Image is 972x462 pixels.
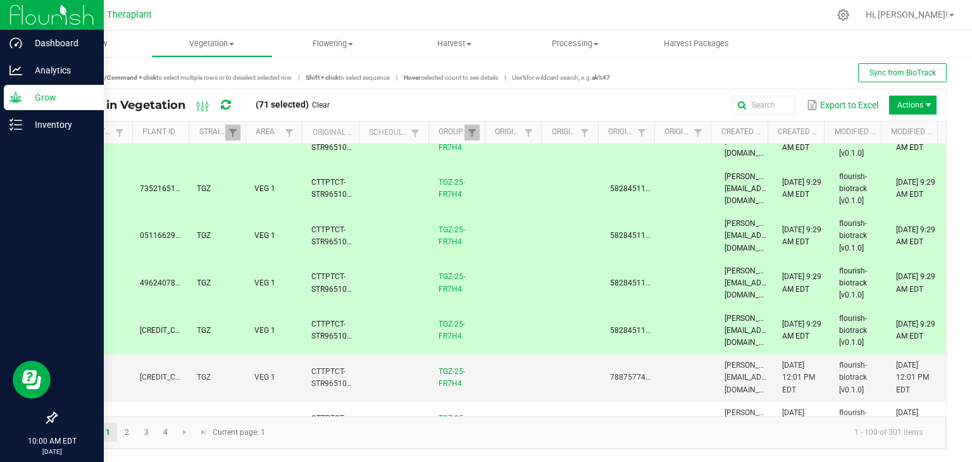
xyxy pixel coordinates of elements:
span: CTTPTCT-STR965100000001 [311,367,378,388]
a: Page 4 [156,423,175,442]
span: [PERSON_NAME][EMAIL_ADDRESS][DOMAIN_NAME] [725,361,786,394]
span: [CREDIT_CARD_NUMBER] [140,326,225,335]
span: [PERSON_NAME][EMAIL_ADDRESS][DOMAIN_NAME] [725,408,786,441]
button: Sync from BioTrack [858,63,947,82]
a: Go to the last page [194,423,213,442]
span: to select multiple rows or to deselect selected row [94,74,292,81]
th: Scheduled [359,122,428,144]
p: Inventory [22,117,98,132]
strong: % [522,74,526,81]
span: [DATE] 9:29 AM EDT [782,320,821,340]
a: Created BySortable [721,127,763,137]
div: Plants in Vegetation [66,94,339,116]
input: Search [732,96,795,115]
a: TGZ-25-FR7H4 [439,178,465,199]
span: 0511662967380925 [140,231,211,240]
a: Modified DateSortable [891,127,933,137]
span: [DATE] 9:29 AM EDT [782,178,821,199]
a: Filter [690,125,706,140]
inline-svg: Inventory [9,118,22,131]
span: 5828451155317495 [610,326,681,335]
span: Processing [515,38,635,49]
span: Sync from BioTrack [869,68,936,77]
span: 5828451155317495 [610,231,681,240]
span: VEG 1 [254,231,275,240]
strong: Shift + click [306,74,339,81]
span: flourish-biotrack [v0.1.0] [839,408,867,441]
span: flourish-biotrack [v0.1.0] [839,172,867,205]
span: Hi, [PERSON_NAME]! [866,9,948,20]
span: CTTPTCT-STR965100000039 [311,320,378,340]
span: [PERSON_NAME][EMAIL_ADDRESS][DOMAIN_NAME] [725,125,786,158]
span: | [390,73,404,82]
a: Filter [282,125,297,140]
a: Harvest [394,30,514,57]
a: Page 1 [99,423,117,442]
span: [DATE] 9:29 AM EDT [782,225,821,246]
a: Page 2 [118,423,136,442]
span: [PERSON_NAME][EMAIL_ADDRESS][DOMAIN_NAME] [725,266,786,299]
span: TGZ [197,278,211,287]
a: TGZ-25-FR7H4 [439,272,465,293]
p: Analytics [22,63,98,78]
span: [DATE] 9:29 AM EDT [896,272,935,293]
inline-svg: Dashboard [9,37,22,49]
span: [PERSON_NAME][EMAIL_ADDRESS][DOMAIN_NAME] [725,219,786,252]
span: flourish-biotrack [v0.1.0] [839,266,867,299]
kendo-pager: Current page: 1 [56,416,946,449]
span: | [498,73,512,82]
a: Vegetation [151,30,272,57]
span: [CREDIT_CARD_NUMBER] [140,373,225,382]
span: [DATE] 12:01 PM EDT [782,361,815,394]
a: Flowering [273,30,394,57]
a: Harvest Packages [636,30,757,57]
a: Filter [577,125,592,140]
span: VEG 1 [254,184,275,193]
span: flourish-biotrack [v0.1.0] [839,361,867,394]
a: Modified BySortable [835,127,876,137]
span: [DATE] 9:29 AM EDT [782,272,821,293]
a: Filter [634,125,649,140]
span: [DATE] 12:01 PM EDT [782,408,815,441]
a: TGZ-25-FR7H4 [439,414,465,435]
a: Filter [112,125,127,140]
p: [DATE] [6,447,98,456]
a: GroupSortable [439,127,464,137]
a: AreaSortable [256,127,282,137]
a: Plant IDSortable [142,127,184,137]
a: TGZ-25-FR7H4 [439,225,465,246]
a: TGZ-25-FR7H4 [439,320,465,340]
span: CTTPTCT-STR965100000038 [311,272,378,293]
span: | [292,73,306,82]
a: Clear [312,100,330,111]
span: TGZ [197,326,211,335]
span: flourish-biotrack [v0.1.0] [839,125,867,158]
a: TGZ-25-FR7H4 [439,367,465,388]
strong: Hover [404,74,421,81]
span: TGZ [197,373,211,382]
a: Origin Package IDSortable [608,127,634,137]
span: VEG 1 [254,278,275,287]
a: Page 3 [137,423,156,442]
span: Harvest Packages [647,38,746,49]
li: Actions [889,96,937,115]
span: CTTPTCT-STR965100000037 [311,225,378,246]
span: 4962407807183708 [140,278,211,287]
a: Go to the next page [176,423,194,442]
span: to select sequence [306,74,390,81]
span: 5828451155317495 [610,278,681,287]
a: Origin Package Lot NumberSortable [664,127,690,137]
a: Origin GroupSortable [495,127,521,137]
a: Filter [464,125,480,140]
a: Processing [514,30,635,57]
span: [DATE] 9:29 AM EDT [896,320,935,340]
p: Grow [22,90,98,105]
kendo-pager-info: 1 - 100 of 301 items [273,422,933,443]
span: Go to the last page [199,427,209,437]
span: [PERSON_NAME][EMAIL_ADDRESS][DOMAIN_NAME] [725,314,786,347]
p: 10:00 AM EDT [6,435,98,447]
iframe: Resource center [13,361,51,399]
span: 7887577493421667 [610,373,681,382]
span: Vegetation [152,38,271,49]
